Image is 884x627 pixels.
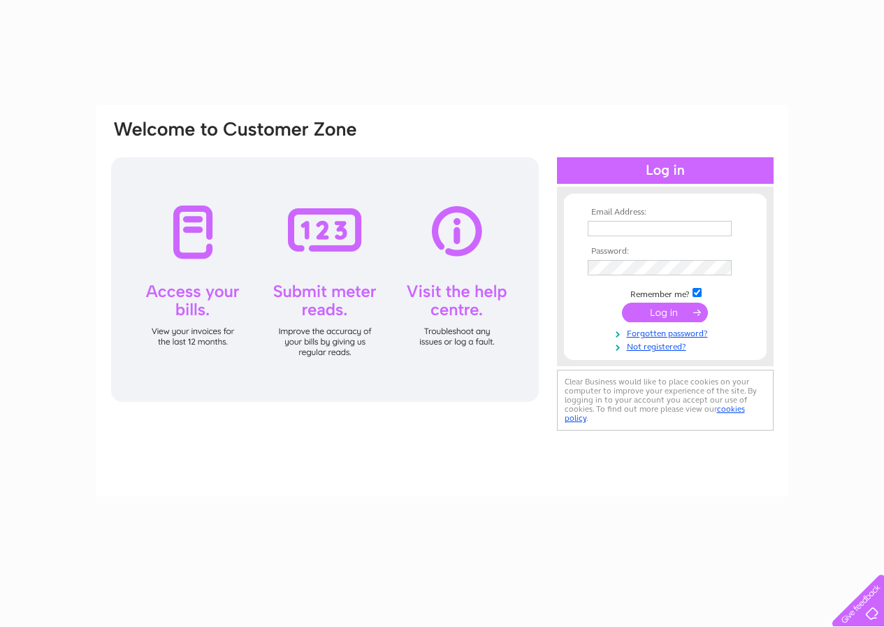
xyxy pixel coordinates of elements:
[588,326,746,339] a: Forgotten password?
[584,286,746,300] td: Remember me?
[622,303,708,322] input: Submit
[584,247,746,257] th: Password:
[584,208,746,217] th: Email Address:
[588,339,746,352] a: Not registered?
[565,404,745,423] a: cookies policy
[557,370,774,431] div: Clear Business would like to place cookies on your computer to improve your experience of the sit...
